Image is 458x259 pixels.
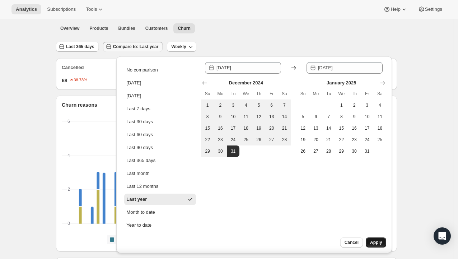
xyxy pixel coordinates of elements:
span: 2 [217,102,224,108]
span: 26 [299,148,307,154]
th: Monday [214,88,227,100]
rect: Other-8 3 [103,173,106,225]
span: 19 [255,125,262,131]
span: 13 [268,114,275,120]
button: Show previous month, November 2024 [200,78,210,88]
span: Sa [281,91,288,97]
button: Monday January 27 2025 [309,145,322,157]
span: 5 [255,102,262,108]
span: 18 [242,125,249,131]
button: Last 365 days [124,155,196,166]
span: Products [89,26,108,31]
span: Settings [425,6,442,12]
button: Wednesday December 25 2024 [239,134,252,145]
span: Churn [178,26,190,31]
button: Friday January 17 2025 [361,122,374,134]
button: Tuesday December 10 2024 [227,111,240,122]
span: Cancel [345,240,359,245]
span: 23 [217,137,224,143]
div: Year to date [126,222,151,229]
th: Friday [265,88,278,100]
button: [DATE] [124,90,196,102]
span: 23 [351,137,358,143]
button: Last month [124,168,196,179]
button: Wednesday January 8 2025 [335,111,348,122]
span: Help [391,6,400,12]
span: Mo [312,91,319,97]
span: 8 [338,114,345,120]
th: Monday [309,88,322,100]
button: Tuesday December 24 2024 [227,134,240,145]
button: Last 30 days [124,116,196,128]
button: No comparison [124,64,196,76]
span: 20 [312,137,319,143]
button: Analytics [11,4,41,14]
span: 6 [312,114,319,120]
div: Last 12 months [126,183,158,190]
button: Wednesday January 22 2025 [335,134,348,145]
button: Friday January 3 2025 [361,100,374,111]
span: 18 [377,125,384,131]
span: 27 [312,148,319,154]
rect: Other-8 1 [97,172,99,190]
span: Customers [145,26,168,31]
rect: No longer need-6 1 [79,207,82,224]
span: Sa [377,91,384,97]
text: 38.78% [74,78,87,82]
button: Tools [81,4,108,14]
button: Saturday December 28 2024 [278,134,291,145]
span: 28 [281,137,288,143]
span: Tu [325,91,332,97]
div: Last month [126,170,149,177]
span: 16 [351,125,358,131]
button: Tuesday January 7 2025 [322,111,335,122]
button: Monday December 2 2024 [214,100,227,111]
span: Fr [268,91,275,97]
button: Friday December 20 2024 [265,122,278,134]
span: 3 [230,102,237,108]
th: Tuesday [322,88,335,100]
button: [DATE] [124,77,196,89]
span: 28 [325,148,332,154]
button: Thursday January 2 2025 [348,100,361,111]
button: Friday January 31 2025 [361,145,374,157]
span: 10 [230,114,237,120]
button: Year to date [124,219,196,231]
text: 6 [67,119,70,124]
button: Saturday January 18 2025 [374,122,387,134]
button: Sunday December 15 2024 [201,122,214,134]
div: Last 365 days [126,157,155,164]
button: Saturday December 7 2024 [278,100,291,111]
button: Sunday January 12 2025 [296,122,309,134]
button: End of range Tuesday December 31 2024 [227,145,240,157]
button: Monday December 9 2024 [214,111,227,122]
span: 1 [204,102,211,108]
button: Saturday January 25 2025 [374,134,387,145]
button: Last 12 months [124,181,196,192]
span: 14 [325,125,332,131]
button: Customer cancelled [107,235,161,244]
span: Su [204,91,211,97]
button: Cancel [340,237,363,248]
span: 21 [281,125,288,131]
button: Last year [124,194,196,205]
span: 25 [377,137,384,143]
span: We [242,91,249,97]
th: Thursday [252,88,265,100]
th: Sunday [201,88,214,100]
button: Last 7 days [124,103,196,115]
span: Th [351,91,358,97]
button: Wednesday January 1 2025 [335,100,348,111]
g: 2024-10-21: Customer cancelled 0,Have too much 0,Moving to a new place 0,Switching to a competito... [101,122,107,225]
button: Saturday January 4 2025 [374,100,387,111]
g: 2024-09-30: Customer cancelled 0,Have too much 0,Moving to a new place 0,Switching to a competito... [83,122,89,224]
span: Mo [217,91,224,97]
th: Wednesday [335,88,348,100]
button: Sunday January 19 2025 [296,134,309,145]
button: Monday January 6 2025 [309,111,322,122]
span: Su [299,91,307,97]
span: 9 [351,114,358,120]
button: Last 365 days [56,42,99,52]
